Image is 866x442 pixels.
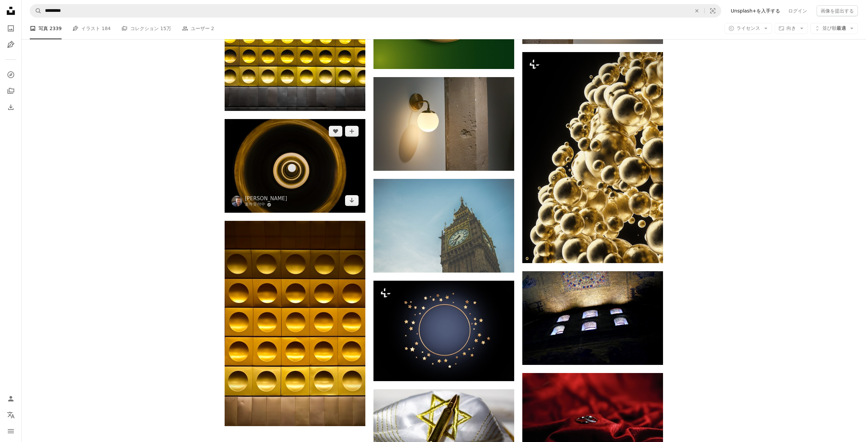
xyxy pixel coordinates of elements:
[30,4,42,17] button: Unsplashで検索する
[225,163,365,169] a: 黄色い物体の白黒写真
[705,4,721,17] button: ビジュアル検索
[211,25,214,32] span: 2
[225,52,365,58] a: 金と灰色の水玉模様の壁のミニマルな写真
[784,5,811,16] a: ログイン
[4,4,18,19] a: ホーム — Unsplash
[102,25,111,32] span: 184
[822,25,846,32] span: 最適
[4,84,18,98] a: コレクション
[373,179,514,273] img: ビッグベンのワーム目線
[182,18,214,39] a: ユーザー 2
[4,408,18,422] button: 言語
[373,328,514,334] a: ソーシャルメディアは、テキストや製品の背景を分離
[373,121,514,127] a: 部屋の白色電球が点灯している
[72,18,111,39] a: イラスト 184
[225,320,365,326] a: 形状, 円形
[522,417,663,423] a: 銀色の指輪のピント写真
[373,77,514,171] img: 部屋の白色電球が点灯している
[522,155,663,161] a: 空中に浮かぶ泡の束
[373,426,514,433] a: 白い布の上に乗せたハサミ
[775,23,808,34] button: 向き
[225,221,365,426] img: 形状, 円形
[231,196,242,207] img: Eric Prouzetのプロフィールを見る
[373,223,514,229] a: ビッグベンのワーム目線
[30,4,721,18] form: サイト内でビジュアルを探す
[522,52,663,263] img: 空中に浮かぶ泡の束
[522,315,663,321] a: 円形オブジェクトのグループ
[811,23,858,34] button: 並び順最適
[345,126,359,137] button: コレクションに追加する
[160,25,171,32] span: 15万
[727,5,784,16] a: Unsplash+を入手する
[817,5,858,16] button: 画像を提出する
[787,25,796,31] span: 向き
[736,25,760,31] span: ライセンス
[345,195,359,206] a: ダウンロード
[4,68,18,82] a: 探す
[725,23,772,34] button: ライセンス
[225,119,365,213] img: 黄色い物体の白黒写真
[245,202,287,207] a: 案件受付中
[4,424,18,438] button: メニュー
[4,392,18,405] a: ログイン / 登録する
[522,271,663,365] img: 円形オブジェクトのグループ
[4,38,18,51] a: イラスト
[689,4,704,17] button: 全てクリア
[329,126,342,137] button: いいね！
[822,25,837,31] span: 並び順
[4,22,18,35] a: 写真
[373,281,514,381] img: ソーシャルメディアは、テキストや製品の背景を分離
[4,100,18,114] a: ダウンロード履歴
[245,195,287,202] a: [PERSON_NAME]
[121,18,171,39] a: コレクション 15万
